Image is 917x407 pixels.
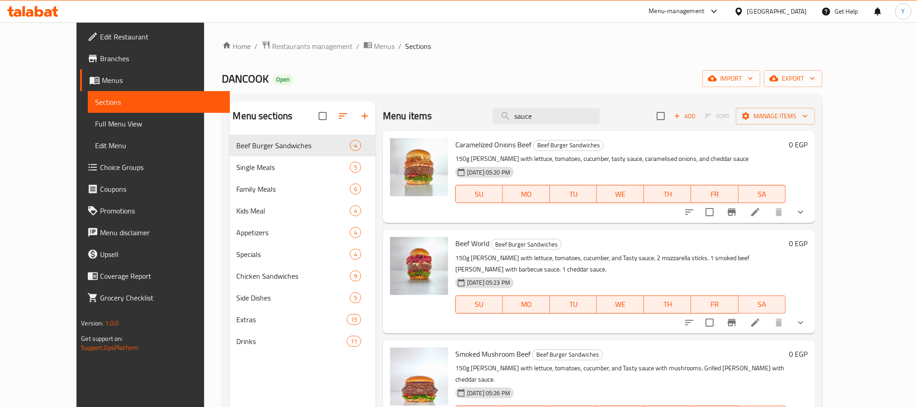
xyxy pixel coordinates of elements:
a: Upsell [80,243,229,265]
span: Specials [237,249,350,260]
button: Branch-specific-item [721,312,743,334]
a: Full Menu View [88,113,229,135]
span: Family Meals [237,184,350,194]
span: Side Dishes [237,292,350,303]
span: export [771,73,815,84]
span: 15 [347,315,361,324]
input: search [493,108,600,124]
a: Edit Menu [88,135,229,156]
a: Support.OpsPlatform [81,342,139,354]
a: Choice Groups [80,156,229,178]
span: Edit Restaurant [100,31,222,42]
span: Menus [374,41,395,52]
div: Specials4 [229,243,376,265]
span: Kids Meal [237,205,350,216]
p: 150g [PERSON_NAME] with lettuce, tomatoes, cucumber, and Tasty sauce. 2 mozzarella sticks. 1 smok... [455,252,786,275]
div: items [350,184,361,194]
div: items [347,314,361,325]
span: 4 [350,141,361,150]
svg: Show Choices [795,317,806,328]
span: Select section [651,107,670,126]
div: Menu-management [649,6,705,17]
span: SU [459,188,499,201]
span: Chicken Sandwiches [237,271,350,281]
div: Beef Burger Sandwiches4 [229,135,376,156]
span: 9 [350,272,361,281]
span: Single Meals [237,162,350,173]
div: Chicken Sandwiches9 [229,265,376,287]
div: Side Dishes5 [229,287,376,309]
a: Edit Restaurant [80,26,229,48]
span: Full Menu View [95,118,222,129]
span: Y [902,6,905,16]
span: Coverage Report [100,271,222,281]
button: FR [691,185,738,203]
button: import [702,70,760,87]
div: Beef Burger Sandwiches [237,140,350,151]
span: Caramelized Onions Beef [455,138,531,151]
a: Edit menu item [750,207,761,218]
span: Branches [100,53,222,64]
button: export [764,70,822,87]
a: Menu disclaimer [80,222,229,243]
div: Family Meals6 [229,178,376,200]
h2: Menu items [383,109,432,123]
a: Coupons [80,178,229,200]
div: Open [273,74,294,85]
span: 4 [350,207,361,215]
span: Beef World [455,237,489,250]
button: sort-choices [678,201,700,223]
a: Menus [363,40,395,52]
button: Manage items [736,108,815,125]
div: items [350,249,361,260]
span: 5 [350,294,361,302]
span: MO [506,298,546,311]
span: Version: [81,317,103,329]
span: [DATE] 05:20 PM [463,168,514,177]
span: Open [273,76,294,83]
div: items [350,292,361,303]
button: WE [597,296,644,314]
a: Home [222,41,251,52]
span: Upsell [100,249,222,260]
span: [DATE] 05:23 PM [463,278,514,287]
svg: Show Choices [795,207,806,218]
span: SU [459,298,499,311]
button: SA [739,296,786,314]
div: Beef Burger Sandwiches [491,239,562,250]
span: TH [648,188,688,201]
span: WE [601,188,640,201]
a: Restaurants management [262,40,353,52]
span: Restaurants management [272,41,353,52]
button: Add section [354,105,376,127]
span: 6 [350,185,361,194]
span: Smoked Mushroom Beef [455,347,530,361]
p: 150g [PERSON_NAME] with lettuce, tomatoes, cucumber, and Tasty sauce with mushrooms. Grilled [PER... [455,363,786,385]
div: items [350,162,361,173]
span: Manage items [743,111,808,122]
span: SA [742,298,782,311]
span: MO [506,188,546,201]
span: 5 [350,163,361,172]
div: Single Meals5 [229,156,376,178]
span: 11 [347,337,361,346]
li: / [399,41,402,52]
span: 4 [350,228,361,237]
button: Branch-specific-item [721,201,743,223]
span: TH [648,298,688,311]
span: Beef Burger Sandwiches [533,349,602,360]
div: [GEOGRAPHIC_DATA] [747,6,807,16]
button: FR [691,296,738,314]
span: Get support on: [81,333,123,344]
h6: 0 EGP [789,138,808,151]
span: Drinks [237,336,347,347]
button: sort-choices [678,312,700,334]
span: Select to update [700,313,719,332]
img: Beef World [390,237,448,295]
span: Sections [95,97,222,107]
span: DANCOOK [222,68,269,89]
